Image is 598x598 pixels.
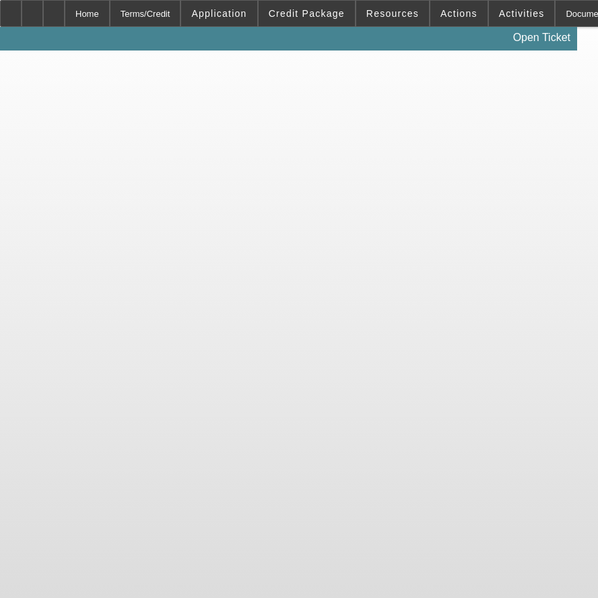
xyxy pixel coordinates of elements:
[181,1,257,26] button: Application
[366,8,419,19] span: Resources
[440,8,477,19] span: Actions
[430,1,488,26] button: Actions
[356,1,429,26] button: Resources
[269,8,345,19] span: Credit Package
[489,1,555,26] button: Activities
[259,1,355,26] button: Credit Package
[499,8,545,19] span: Activities
[191,8,246,19] span: Application
[508,26,576,49] a: Open Ticket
